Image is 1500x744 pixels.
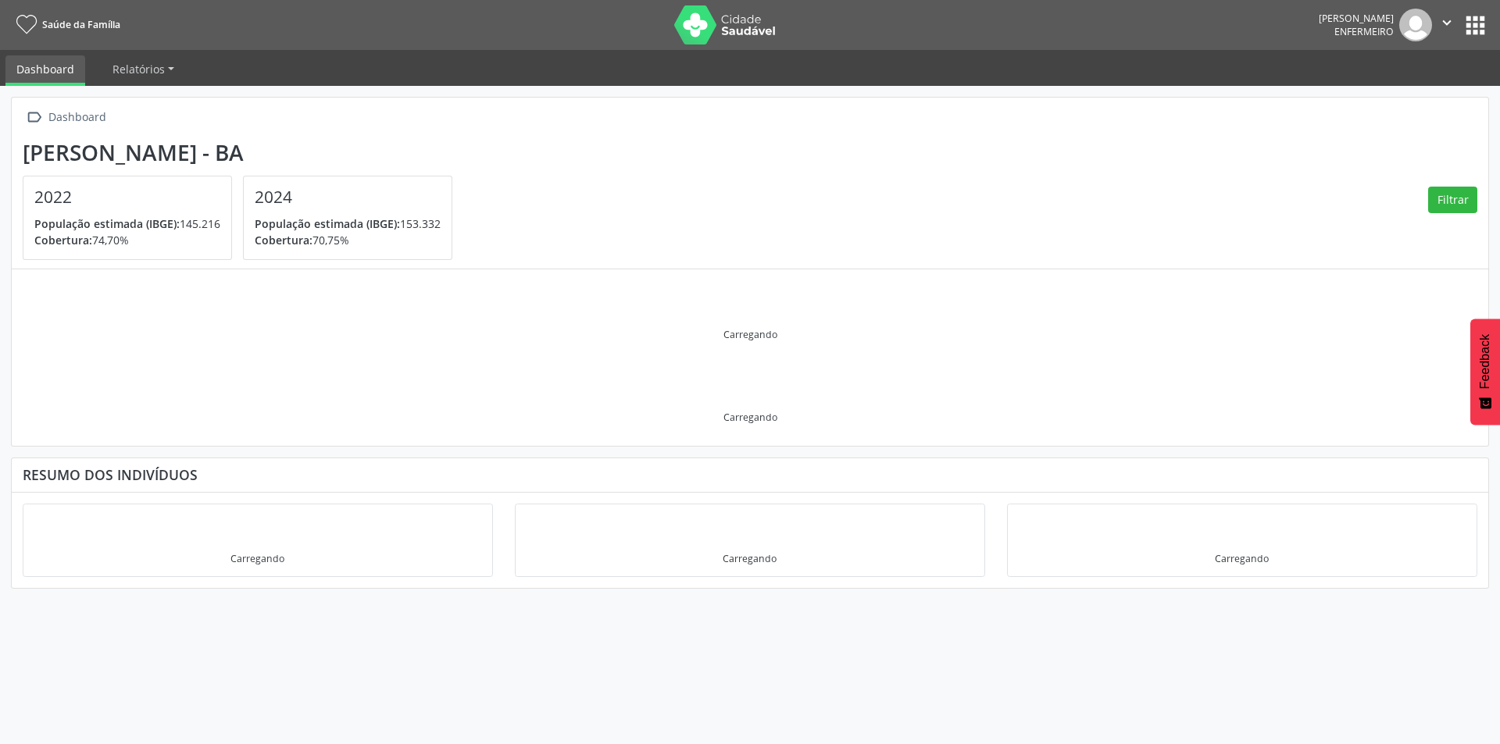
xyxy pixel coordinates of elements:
span: Enfermeiro [1334,25,1394,38]
p: 145.216 [34,215,220,232]
button: apps [1462,12,1489,39]
button: Filtrar [1428,187,1477,213]
span: Cobertura: [255,233,312,247]
span: População estimada (IBGE): [34,216,180,231]
div: Carregando [1215,552,1269,565]
a:  Dashboard [23,106,109,129]
div: Carregando [723,328,777,341]
a: Relatórios [102,55,185,83]
button:  [1432,9,1462,41]
div: Carregando [230,552,284,565]
p: 153.332 [255,215,441,232]
div: [PERSON_NAME] [1319,12,1394,25]
div: [PERSON_NAME] - BA [23,140,463,166]
span: Saúde da Família [42,18,120,31]
span: Cobertura: [34,233,92,247]
i:  [23,106,45,129]
a: Saúde da Família [11,12,120,37]
span: Relatórios [112,62,165,77]
i:  [1438,14,1455,31]
h4: 2024 [255,187,441,207]
p: 70,75% [255,232,441,248]
h4: 2022 [34,187,220,207]
span: Feedback [1478,334,1492,389]
div: Resumo dos indivíduos [23,466,1477,483]
a: Dashboard [5,55,85,86]
div: Dashboard [45,106,109,129]
button: Feedback - Mostrar pesquisa [1470,319,1500,425]
span: População estimada (IBGE): [255,216,400,231]
div: Carregando [723,552,777,565]
img: img [1399,9,1432,41]
div: Carregando [723,411,777,424]
p: 74,70% [34,232,220,248]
